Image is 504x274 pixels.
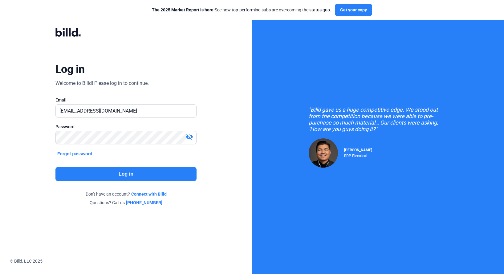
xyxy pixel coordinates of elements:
[55,167,197,181] button: Log in
[309,138,338,168] img: Raul Pacheco
[126,200,162,206] a: [PHONE_NUMBER]
[309,106,447,132] div: "Billd gave us a huge competitive edge. We stood out from the competition because we were able to...
[55,150,94,157] button: Forgot password
[55,200,197,206] div: Questions? Call us
[55,97,197,103] div: Email
[55,62,85,76] div: Log in
[55,80,149,87] div: Welcome to Billd! Please log in to continue.
[335,4,372,16] button: Get your copy
[186,133,193,141] mat-icon: visibility_off
[344,152,372,158] div: RDP Electrical
[152,7,215,12] span: The 2025 Market Report is here:
[55,191,197,197] div: Don't have an account?
[131,191,167,197] a: Connect with Billd
[152,7,331,13] div: See how top-performing subs are overcoming the status quo.
[55,124,197,130] div: Password
[344,148,372,152] span: [PERSON_NAME]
